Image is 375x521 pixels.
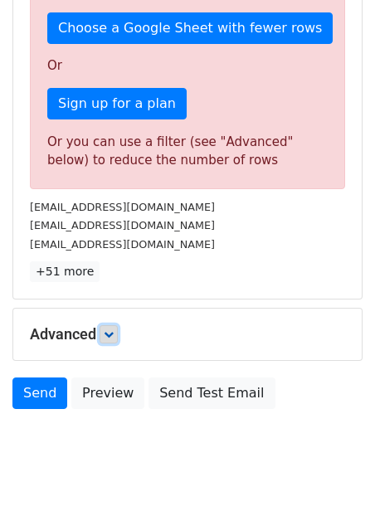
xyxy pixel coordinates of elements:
p: Or [47,57,328,75]
a: Sign up for a plan [47,88,187,119]
a: Send [12,377,67,409]
small: [EMAIL_ADDRESS][DOMAIN_NAME] [30,219,215,231]
a: Preview [71,377,144,409]
h5: Advanced [30,325,345,343]
small: [EMAIL_ADDRESS][DOMAIN_NAME] [30,201,215,213]
a: Send Test Email [149,377,275,409]
small: [EMAIL_ADDRESS][DOMAIN_NAME] [30,238,215,251]
a: +51 more [30,261,100,282]
a: Choose a Google Sheet with fewer rows [47,12,333,44]
iframe: Chat Widget [292,441,375,521]
div: Widget de chat [292,441,375,521]
div: Or you can use a filter (see "Advanced" below) to reduce the number of rows [47,133,328,170]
